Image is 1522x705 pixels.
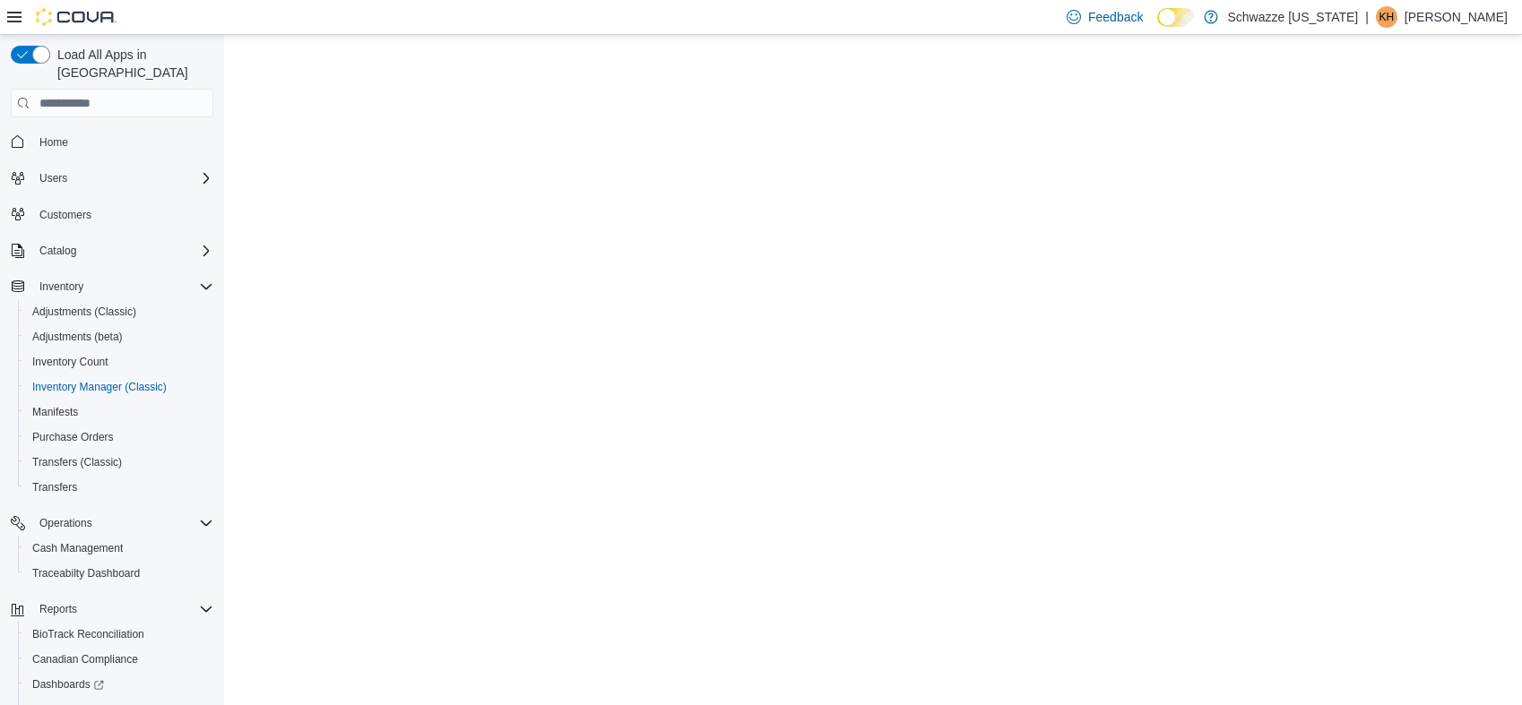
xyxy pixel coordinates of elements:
[25,451,129,473] a: Transfers (Classic)
[1376,6,1397,28] div: Krystal Hernandez
[32,305,136,319] span: Adjustments (Classic)
[1088,8,1143,26] span: Feedback
[25,326,213,348] span: Adjustments (beta)
[25,301,213,322] span: Adjustments (Classic)
[32,598,213,620] span: Reports
[4,597,221,622] button: Reports
[39,279,83,294] span: Inventory
[32,480,77,494] span: Transfers
[32,330,123,344] span: Adjustments (beta)
[25,401,85,423] a: Manifests
[1157,27,1158,28] span: Dark Mode
[4,202,221,228] button: Customers
[25,563,147,584] a: Traceabilty Dashboard
[39,135,68,150] span: Home
[25,326,130,348] a: Adjustments (beta)
[1157,8,1195,27] input: Dark Mode
[32,512,99,534] button: Operations
[25,401,213,423] span: Manifests
[18,561,221,586] button: Traceabilty Dashboard
[36,8,117,26] img: Cova
[32,240,83,262] button: Catalog
[1405,6,1508,28] p: [PERSON_NAME]
[25,351,213,373] span: Inventory Count
[39,208,91,222] span: Customers
[18,475,221,500] button: Transfers
[32,380,167,394] span: Inventory Manager (Classic)
[50,46,213,82] span: Load All Apps in [GEOGRAPHIC_DATA]
[32,512,213,534] span: Operations
[32,168,74,189] button: Users
[39,171,67,185] span: Users
[1227,6,1358,28] p: Schwazze [US_STATE]
[18,647,221,672] button: Canadian Compliance
[25,649,145,670] a: Canadian Compliance
[25,376,213,398] span: Inventory Manager (Classic)
[4,128,221,154] button: Home
[4,274,221,299] button: Inventory
[18,299,221,324] button: Adjustments (Classic)
[18,672,221,697] a: Dashboards
[18,324,221,349] button: Adjustments (beta)
[25,477,84,498] a: Transfers
[4,166,221,191] button: Users
[32,455,122,469] span: Transfers (Classic)
[32,677,104,692] span: Dashboards
[25,649,213,670] span: Canadian Compliance
[18,374,221,400] button: Inventory Manager (Classic)
[25,426,121,448] a: Purchase Orders
[39,244,76,258] span: Catalog
[25,376,174,398] a: Inventory Manager (Classic)
[32,204,99,226] a: Customers
[4,511,221,536] button: Operations
[25,451,213,473] span: Transfers (Classic)
[32,276,91,297] button: Inventory
[32,430,114,444] span: Purchase Orders
[4,238,221,263] button: Catalog
[32,405,78,419] span: Manifests
[25,674,111,695] a: Dashboards
[25,477,213,498] span: Transfers
[32,240,213,262] span: Catalog
[32,598,84,620] button: Reports
[1365,6,1369,28] p: |
[39,516,92,530] span: Operations
[25,426,213,448] span: Purchase Orders
[18,400,221,425] button: Manifests
[25,301,143,322] a: Adjustments (Classic)
[25,537,130,559] a: Cash Management
[25,674,213,695] span: Dashboards
[32,566,140,580] span: Traceabilty Dashboard
[32,652,138,666] span: Canadian Compliance
[1379,6,1395,28] span: KH
[18,536,221,561] button: Cash Management
[39,602,77,616] span: Reports
[18,622,221,647] button: BioTrack Reconciliation
[25,563,213,584] span: Traceabilty Dashboard
[25,623,213,645] span: BioTrack Reconciliation
[32,130,213,152] span: Home
[32,541,123,555] span: Cash Management
[18,450,221,475] button: Transfers (Classic)
[25,623,151,645] a: BioTrack Reconciliation
[25,351,116,373] a: Inventory Count
[32,627,144,641] span: BioTrack Reconciliation
[25,537,213,559] span: Cash Management
[18,349,221,374] button: Inventory Count
[32,168,213,189] span: Users
[32,276,213,297] span: Inventory
[18,425,221,450] button: Purchase Orders
[32,203,213,226] span: Customers
[32,355,108,369] span: Inventory Count
[32,132,75,153] a: Home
